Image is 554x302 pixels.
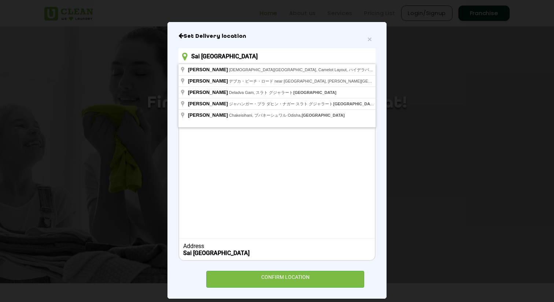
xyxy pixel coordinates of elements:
div: CONFIRM LOCATION [206,271,364,287]
span: × [368,35,372,43]
h6: Close [178,33,376,40]
span: [PERSON_NAME] [188,67,228,72]
span: [PERSON_NAME] [188,90,228,95]
span: [DEMOGRAPHIC_DATA][GEOGRAPHIC_DATA], Camelot Layout, ハイデラバード テランガーナ [229,68,445,72]
div: Address [183,243,371,250]
b: Sai [GEOGRAPHIC_DATA] [183,250,250,256]
span: [GEOGRAPHIC_DATA] [293,90,337,95]
button: Close [368,35,372,43]
span: Chakeisihani, ブバネーシュワル Odisha, [229,113,345,117]
span: [PERSON_NAME] [188,101,228,106]
span: [PERSON_NAME] [188,78,228,84]
span: ジャハンガー・プラ ダヒン・ナガー スラト グジャラート [229,102,376,106]
span: [GEOGRAPHIC_DATA] [302,113,345,117]
span: [GEOGRAPHIC_DATA] [333,102,376,106]
span: Deladva Gam, スラト グジャラート [229,90,336,95]
input: Enter location [178,48,376,65]
span: [PERSON_NAME] [188,112,228,118]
